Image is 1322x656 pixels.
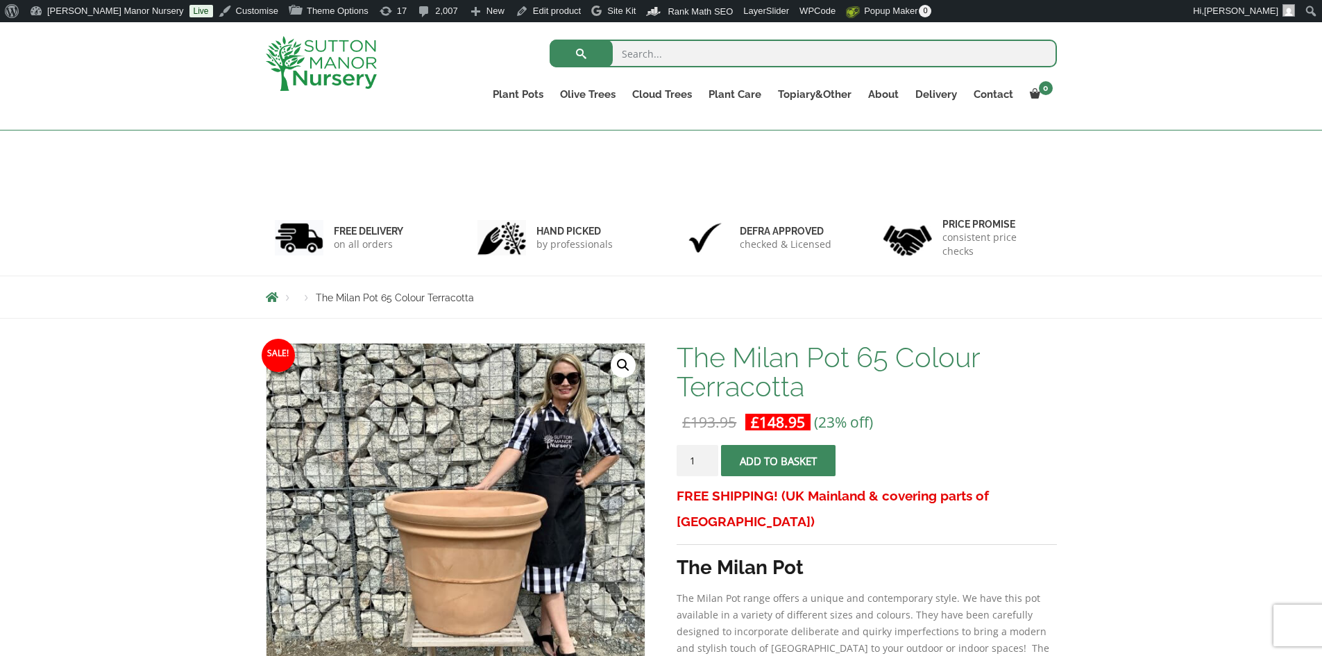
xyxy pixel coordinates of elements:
h6: Defra approved [740,225,831,237]
bdi: 193.95 [682,412,736,432]
p: checked & Licensed [740,237,831,251]
a: Delivery [907,85,965,104]
a: About [860,85,907,104]
a: Plant Care [700,85,770,104]
img: 2.jpg [477,220,526,255]
a: Plant Pots [484,85,552,104]
span: 0 [1039,81,1053,95]
strong: The Milan Pot [677,556,804,579]
img: logo [266,36,377,91]
a: Topiary&Other [770,85,860,104]
a: Olive Trees [552,85,624,104]
h1: The Milan Pot 65 Colour Terracotta [677,343,1056,401]
span: [PERSON_NAME] [1204,6,1278,16]
bdi: 148.95 [751,412,805,432]
h3: FREE SHIPPING! (UK Mainland & covering parts of [GEOGRAPHIC_DATA]) [677,483,1056,535]
span: Site Kit [607,6,636,16]
nav: Breadcrumbs [266,292,1057,303]
img: 4.jpg [883,217,932,259]
input: Product quantity [677,445,718,476]
span: Rank Math SEO [668,6,733,17]
span: The Milan Pot 65 Colour Terracotta [316,292,474,303]
button: Add to basket [721,445,836,476]
h6: Price promise [942,218,1048,230]
a: Cloud Trees [624,85,700,104]
span: £ [682,412,690,432]
h6: hand picked [536,225,613,237]
p: by professionals [536,237,613,251]
a: 0 [1022,85,1057,104]
span: 0 [919,5,931,17]
span: £ [751,412,759,432]
p: consistent price checks [942,230,1048,258]
p: on all orders [334,237,403,251]
a: Contact [965,85,1022,104]
a: View full-screen image gallery [611,353,636,378]
a: Live [189,5,213,17]
img: 1.jpg [275,220,323,255]
h6: FREE DELIVERY [334,225,403,237]
span: Sale! [262,339,295,372]
img: 3.jpg [681,220,729,255]
span: (23% off) [814,412,873,432]
input: Search... [550,40,1057,67]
